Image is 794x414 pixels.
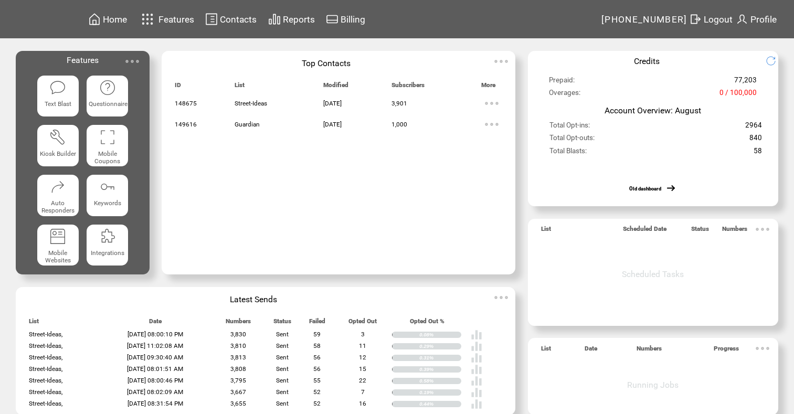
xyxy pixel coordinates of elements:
[391,81,425,93] span: Subscribers
[235,81,245,93] span: List
[719,89,757,101] span: 0 / 100,000
[230,388,246,396] span: 3,667
[127,342,183,349] span: [DATE] 11:02:08 AM
[87,76,128,117] a: Questionnaire
[149,317,162,330] span: Date
[481,93,502,114] img: ellypsis.svg
[230,400,246,407] span: 3,655
[359,365,366,373] span: 15
[348,317,377,330] span: Opted Out
[49,228,66,245] img: mobile-websites.svg
[419,366,461,373] div: 0.39%
[323,121,342,128] span: [DATE]
[419,378,461,384] div: 0.58%
[87,125,128,166] a: Mobile Coupons
[481,81,495,93] span: More
[766,56,784,66] img: refresh.png
[481,114,502,135] img: ellypsis.svg
[745,121,762,134] span: 2964
[722,225,747,237] span: Numbers
[128,400,183,407] span: [DATE] 08:31:54 PM
[689,13,702,26] img: exit.svg
[623,225,666,237] span: Scheduled Date
[326,13,338,26] img: creidtcard.svg
[235,100,267,107] span: Street-Ideas
[419,401,461,407] div: 0.44%
[302,58,351,68] span: Top Contacts
[230,354,246,361] span: 3,813
[276,331,289,338] span: Sent
[629,186,661,192] a: Old dashboard
[276,354,289,361] span: Sent
[29,331,62,338] span: Street-Ideas,
[87,225,128,266] a: Integrations
[29,342,62,349] span: Street-Ideas,
[361,331,365,338] span: 3
[313,342,321,349] span: 58
[391,121,407,128] span: 1,000
[230,294,277,304] span: Latest Sends
[419,343,461,349] div: 0.29%
[67,55,99,65] span: Features
[37,175,79,216] a: Auto Responders
[40,150,76,157] span: Kiosk Builder
[341,14,365,25] span: Billing
[359,354,366,361] span: 12
[323,100,342,107] span: [DATE]
[714,345,739,357] span: Progress
[139,10,157,28] img: features.svg
[634,56,660,66] span: Credits
[541,345,551,357] span: List
[549,147,587,160] span: Total Blasts:
[549,134,595,146] span: Total Opt-outs:
[491,51,512,72] img: ellypsis.svg
[273,317,291,330] span: Status
[220,14,257,25] span: Contacts
[276,377,289,384] span: Sent
[29,377,62,384] span: Street-Ideas,
[313,331,321,338] span: 59
[94,150,120,165] span: Mobile Coupons
[29,400,62,407] span: Street-Ideas,
[230,377,246,384] span: 3,795
[471,329,482,341] img: poll%20-%20white.svg
[585,345,597,357] span: Date
[226,317,251,330] span: Numbers
[137,9,196,29] a: Features
[471,375,482,387] img: poll%20-%20white.svg
[99,178,116,195] img: keywords.svg
[268,13,281,26] img: chart.svg
[736,13,748,26] img: profile.svg
[276,388,289,396] span: Sent
[276,365,289,373] span: Sent
[734,11,778,27] a: Profile
[359,400,366,407] span: 16
[419,389,461,396] div: 0.19%
[419,355,461,361] div: 0.31%
[471,341,482,352] img: poll%20-%20white.svg
[734,76,757,89] span: 77,203
[276,400,289,407] span: Sent
[29,354,62,361] span: Street-Ideas,
[359,342,366,349] span: 11
[541,225,551,237] span: List
[410,317,444,330] span: Opted Out %
[324,11,367,27] a: Billing
[313,388,321,396] span: 52
[41,199,75,214] span: Auto Responders
[491,287,512,308] img: ellypsis.svg
[230,342,246,349] span: 3,810
[87,175,128,216] a: Keywords
[175,121,197,128] span: 149616
[204,11,258,27] a: Contacts
[99,228,116,245] img: integrations.svg
[205,13,218,26] img: contacts.svg
[549,89,580,101] span: Overages:
[605,105,701,115] span: Account Overview: August
[313,354,321,361] span: 56
[49,129,66,145] img: tool%201.svg
[29,365,62,373] span: Street-Ideas,
[230,331,246,338] span: 3,830
[127,365,183,373] span: [DATE] 08:01:51 AM
[471,398,482,410] img: poll%20-%20white.svg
